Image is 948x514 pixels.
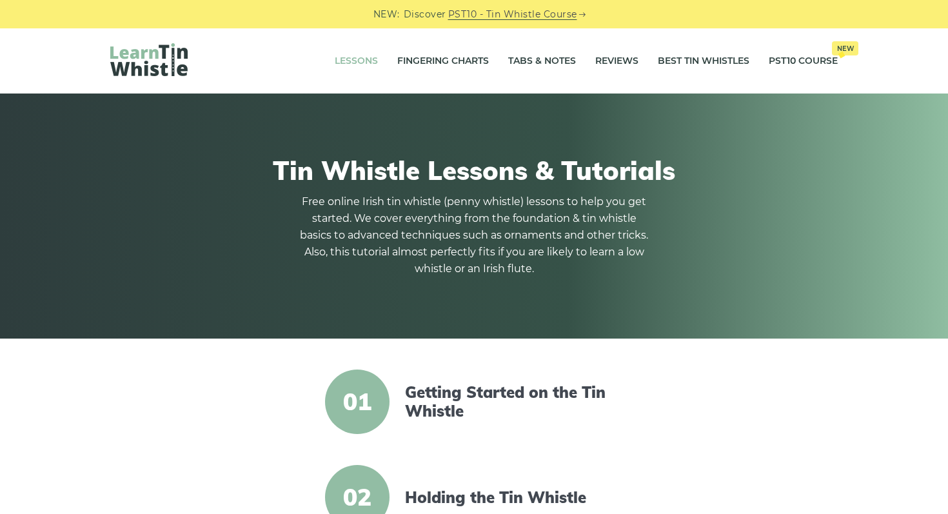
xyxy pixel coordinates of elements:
[595,45,638,77] a: Reviews
[405,488,627,507] a: Holding the Tin Whistle
[405,383,627,420] a: Getting Started on the Tin Whistle
[508,45,576,77] a: Tabs & Notes
[110,155,838,186] h1: Tin Whistle Lessons & Tutorials
[110,43,188,76] img: LearnTinWhistle.com
[832,41,858,55] span: New
[325,370,390,434] span: 01
[658,45,749,77] a: Best Tin Whistles
[300,193,648,277] p: Free online Irish tin whistle (penny whistle) lessons to help you get started. We cover everythin...
[769,45,838,77] a: PST10 CourseNew
[335,45,378,77] a: Lessons
[397,45,489,77] a: Fingering Charts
